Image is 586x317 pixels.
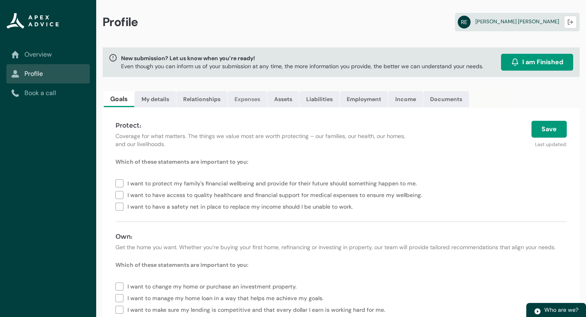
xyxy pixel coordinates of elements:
button: Logout [564,16,577,28]
span: I want to have a safety net in place to replace my income should I be unable to work. [127,200,356,212]
a: Assets [267,91,299,107]
a: RE[PERSON_NAME] [PERSON_NAME] [455,13,580,31]
p: Which of these statements are important to you: [115,261,567,269]
span: I want to make sure my lending is competitive and that every dollar I earn is working hard for me. [127,303,388,315]
a: Employment [340,91,388,107]
p: Which of these statements are important to you: [115,158,567,166]
span: New submission? Let us know when you’re ready! [121,54,483,62]
span: I am Finished [522,57,563,67]
button: I am Finished [501,54,573,71]
img: Apex Advice Group [6,13,59,29]
a: Book a call [11,88,85,98]
p: Even though you can inform us of your submission at any time, the more information you provide, t... [121,62,483,70]
span: I want to change my home or purchase an investment property. [127,280,300,292]
span: I want to manage my home loan in a way that helps me achieve my goals. [127,292,327,303]
a: Goals [104,91,134,107]
a: Relationships [176,91,227,107]
img: play.svg [534,308,541,315]
p: Last updated: [423,138,567,148]
a: Documents [423,91,469,107]
nav: Sub page [6,45,90,103]
span: I want to protect my family's financial wellbeing and provide for their future should something h... [127,177,420,189]
span: [PERSON_NAME] [PERSON_NAME] [475,18,559,25]
p: Coverage for what matters. The things we value most are worth protecting – our families, our heal... [115,132,413,148]
a: Overview [11,50,85,59]
span: Who are we? [544,306,578,313]
p: Get the home you want. Whether you’re buying your first home, refinancing or investing in propert... [115,243,567,251]
a: Liabilities [299,91,339,107]
h4: Protect: [115,121,413,130]
h4: Own: [115,232,567,242]
abbr: RE [458,16,471,28]
span: I want to have access to quality healthcare and financial support for medical expenses to ensure ... [127,189,425,200]
a: Income [388,91,423,107]
span: Profile [103,14,138,30]
img: alarm.svg [511,58,519,66]
a: Profile [11,69,85,79]
a: Expenses [228,91,267,107]
a: My details [135,91,176,107]
button: Save [531,121,567,138]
